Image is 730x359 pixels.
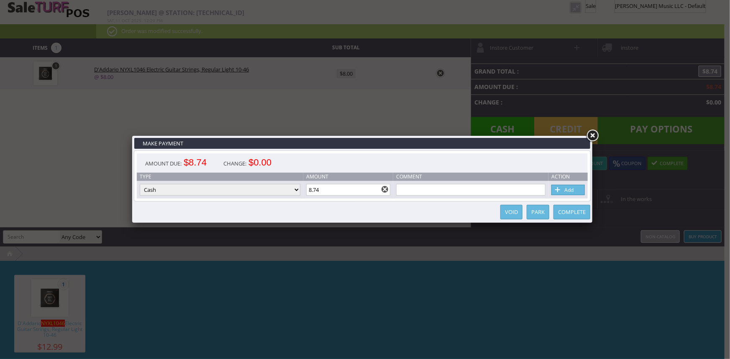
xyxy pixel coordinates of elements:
div: Amount Due: [137,153,215,173]
span: Comment [396,173,422,180]
div: Change: [215,153,280,173]
td: Type [137,173,303,181]
span: $8.74 [184,159,207,166]
td: Action [548,173,588,181]
h3: Make Payment [134,138,590,149]
a: Complete [553,205,590,219]
td: Amount [303,173,394,181]
a: Void [500,205,523,219]
a: Add [551,185,585,195]
span: $0.00 [248,159,272,166]
a: Close [585,128,600,143]
a: Park [527,205,549,219]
